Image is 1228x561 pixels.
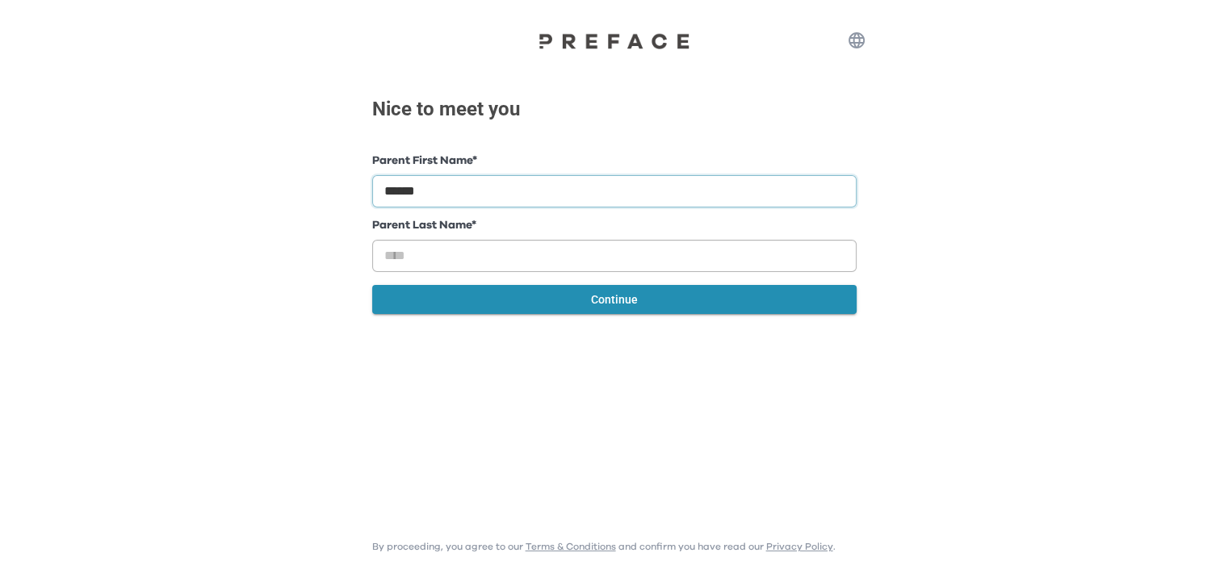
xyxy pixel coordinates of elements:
button: Continue [372,285,857,315]
label: Parent First Name * [372,153,857,170]
label: Parent Last Name * [372,217,857,234]
a: Privacy Policy [766,542,833,551]
a: Terms & Conditions [526,542,616,551]
p: By proceeding, you agree to our and confirm you have read our . [372,540,836,553]
img: Preface Logo [534,32,695,49]
h1: Nice to meet you [372,98,857,120]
